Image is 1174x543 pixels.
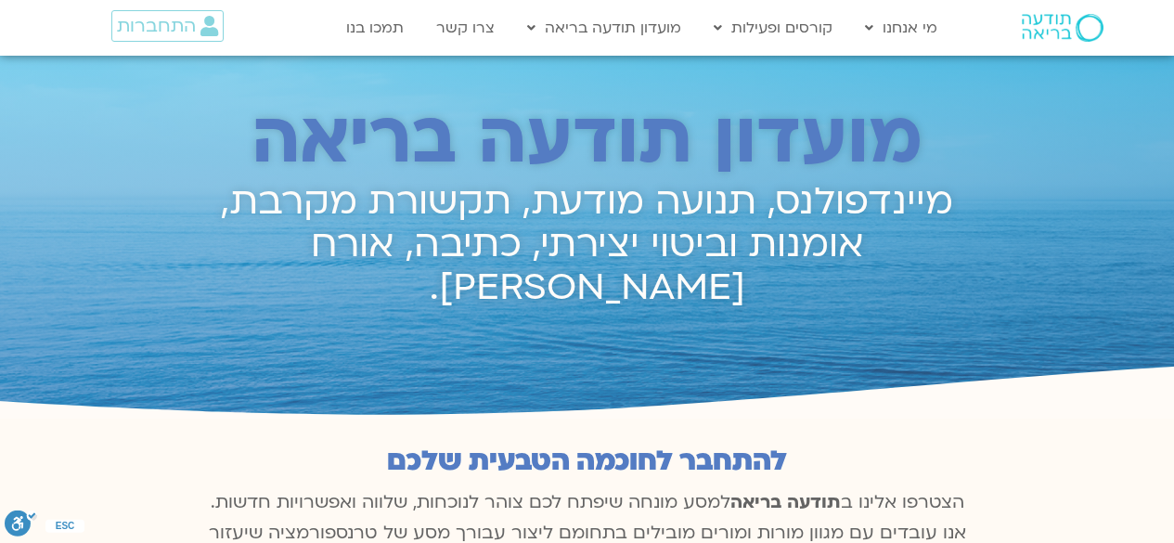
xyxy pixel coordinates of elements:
a: תמכו בנו [337,10,413,45]
a: צרו קשר [427,10,504,45]
a: מועדון תודעה בריאה [518,10,690,45]
span: התחברות [117,16,196,36]
a: התחברות [111,10,224,42]
b: תודעה בריאה [730,490,841,514]
h2: מיינדפולנס, תנועה מודעת, תקשורת מקרבת, אומנות וביטוי יצירתי, כתיבה, אורח [PERSON_NAME]. [197,181,978,309]
a: מי אנחנו [856,10,947,45]
img: תודעה בריאה [1022,14,1103,42]
a: קורסים ופעילות [704,10,842,45]
h2: להתחבר לחוכמה הטבעית שלכם [198,446,977,477]
h2: מועדון תודעה בריאה [197,98,978,180]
